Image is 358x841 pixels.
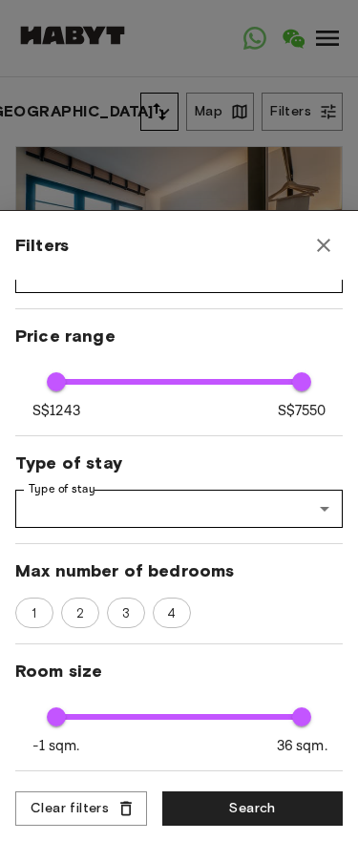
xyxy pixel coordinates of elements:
label: Type of stay [29,481,95,497]
span: 4 [157,604,186,623]
span: Price range [15,325,343,347]
button: Search [162,791,343,827]
span: 36 sqm. [277,736,327,756]
span: 3 [112,604,140,623]
span: Room size [15,660,343,683]
button: Clear filters [15,791,147,827]
span: S$1243 [32,401,80,421]
span: S$7550 [278,401,326,421]
span: Filters [15,234,69,257]
span: -1 sqm. [32,736,79,756]
div: 4 [153,598,191,628]
div: 3 [107,598,145,628]
span: 1 [21,604,47,623]
div: 2 [61,598,99,628]
span: Type of stay [15,452,343,474]
span: 2 [66,604,95,623]
div: 1 [15,598,53,628]
span: Max number of bedrooms [15,559,343,582]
